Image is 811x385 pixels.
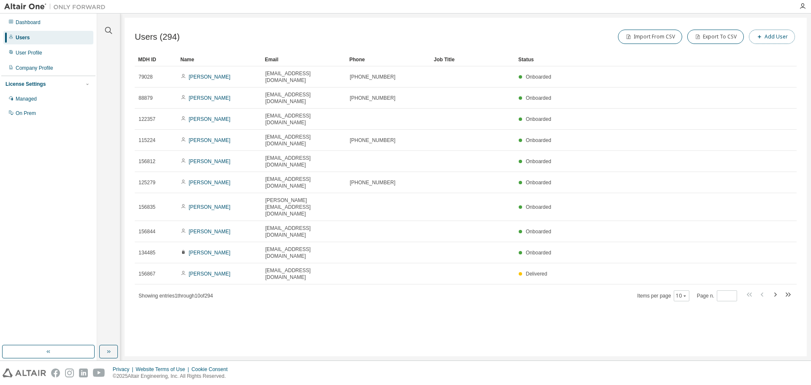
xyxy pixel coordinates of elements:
[16,110,36,117] div: On Prem
[749,30,795,44] button: Add User
[139,137,155,144] span: 115224
[189,95,231,101] a: [PERSON_NAME]
[350,179,395,186] span: [PHONE_NUMBER]
[265,176,342,189] span: [EMAIL_ADDRESS][DOMAIN_NAME]
[687,30,744,44] button: Export To CSV
[265,134,342,147] span: [EMAIL_ADDRESS][DOMAIN_NAME]
[350,95,395,101] span: [PHONE_NUMBER]
[676,292,687,299] button: 10
[139,249,155,256] span: 134485
[138,53,174,66] div: MDH ID
[139,204,155,210] span: 156835
[526,137,551,143] span: Onboarded
[265,155,342,168] span: [EMAIL_ADDRESS][DOMAIN_NAME]
[697,290,737,301] span: Page n.
[526,204,551,210] span: Onboarded
[265,91,342,105] span: [EMAIL_ADDRESS][DOMAIN_NAME]
[16,34,30,41] div: Users
[189,74,231,80] a: [PERSON_NAME]
[189,180,231,186] a: [PERSON_NAME]
[93,369,105,377] img: youtube.svg
[189,204,231,210] a: [PERSON_NAME]
[526,250,551,256] span: Onboarded
[637,290,689,301] span: Items per page
[113,373,233,380] p: © 2025 Altair Engineering, Inc. All Rights Reserved.
[136,366,191,373] div: Website Terms of Use
[4,3,110,11] img: Altair One
[349,53,427,66] div: Phone
[526,74,551,80] span: Onboarded
[113,366,136,373] div: Privacy
[5,81,46,87] div: License Settings
[3,369,46,377] img: altair_logo.svg
[16,19,41,26] div: Dashboard
[434,53,512,66] div: Job Title
[526,271,547,277] span: Delivered
[189,271,231,277] a: [PERSON_NAME]
[265,267,342,281] span: [EMAIL_ADDRESS][DOMAIN_NAME]
[189,158,231,164] a: [PERSON_NAME]
[526,158,551,164] span: Onboarded
[139,116,155,123] span: 122357
[191,366,232,373] div: Cookie Consent
[51,369,60,377] img: facebook.svg
[265,225,342,238] span: [EMAIL_ADDRESS][DOMAIN_NAME]
[265,246,342,259] span: [EMAIL_ADDRESS][DOMAIN_NAME]
[135,32,180,42] span: Users (294)
[526,180,551,186] span: Onboarded
[526,116,551,122] span: Onboarded
[16,49,42,56] div: User Profile
[16,65,53,71] div: Company Profile
[350,74,395,80] span: [PHONE_NUMBER]
[139,228,155,235] span: 156844
[518,53,753,66] div: Status
[180,53,258,66] div: Name
[139,293,213,299] span: Showing entries 1 through 10 of 294
[526,95,551,101] span: Onboarded
[265,70,342,84] span: [EMAIL_ADDRESS][DOMAIN_NAME]
[139,270,155,277] span: 156867
[189,250,231,256] a: [PERSON_NAME]
[139,74,152,80] span: 79028
[189,116,231,122] a: [PERSON_NAME]
[618,30,682,44] button: Import From CSV
[139,95,152,101] span: 88879
[65,369,74,377] img: instagram.svg
[265,53,343,66] div: Email
[526,229,551,235] span: Onboarded
[265,112,342,126] span: [EMAIL_ADDRESS][DOMAIN_NAME]
[139,158,155,165] span: 156812
[139,179,155,186] span: 125279
[350,137,395,144] span: [PHONE_NUMBER]
[265,197,342,217] span: [PERSON_NAME][EMAIL_ADDRESS][DOMAIN_NAME]
[189,137,231,143] a: [PERSON_NAME]
[189,229,231,235] a: [PERSON_NAME]
[79,369,88,377] img: linkedin.svg
[16,96,37,102] div: Managed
